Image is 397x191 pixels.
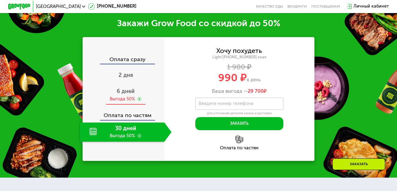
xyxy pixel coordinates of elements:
[164,146,314,150] div: Оплата по частям
[195,117,284,130] button: Заказать
[83,57,164,64] div: Оплата сразу
[83,107,164,120] div: Оплата по частям
[311,4,340,9] div: поставщикам
[110,96,135,102] div: Выгода 50%
[287,4,307,9] a: Вендинги
[164,64,314,70] div: 1 980 ₽
[332,158,385,170] div: Заказать
[117,88,135,95] span: 6 дней
[164,55,314,60] div: Light [PHONE_NUMBER] ккал
[256,4,283,9] a: Качество еды
[36,4,81,9] span: [GEOGRAPHIC_DATA]
[195,111,284,116] div: Для уточнения деталей заказа и доставки
[199,102,253,105] label: Введите номер телефона
[164,88,314,94] div: Ваша выгода —
[248,88,264,94] span: 29 700
[248,88,267,94] span: ₽
[247,77,261,82] span: в день
[353,3,389,10] div: Личный кабинет
[216,48,262,54] div: Хочу похудеть
[88,3,136,10] a: [PHONE_NUMBER]
[236,136,243,143] img: l6xcnZfty9opOoJh.png
[218,71,247,84] span: 990 ₽
[119,72,133,78] span: 2 дня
